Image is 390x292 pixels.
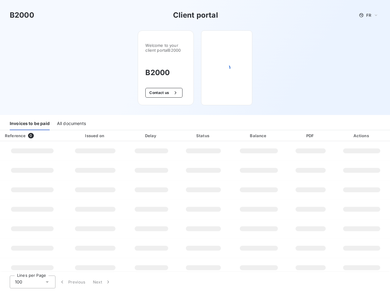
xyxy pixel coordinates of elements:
div: Reference [5,133,26,138]
div: Balance [231,133,287,139]
h3: B2000 [145,67,186,78]
div: All documents [57,117,86,130]
span: FR [366,13,371,18]
div: Status [178,133,229,139]
div: Issued on [66,133,125,139]
h3: B2000 [10,10,34,21]
button: Contact us [145,88,182,98]
div: Invoices to be paid [10,117,50,130]
span: Welcome to your client portal B2000 [145,43,186,53]
span: 100 [15,279,22,285]
button: Next [89,276,115,288]
h3: Client portal [173,10,218,21]
div: Delay [127,133,175,139]
span: 0 [28,133,34,138]
div: Actions [335,133,389,139]
button: Previous [55,276,89,288]
div: PDF [289,133,332,139]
